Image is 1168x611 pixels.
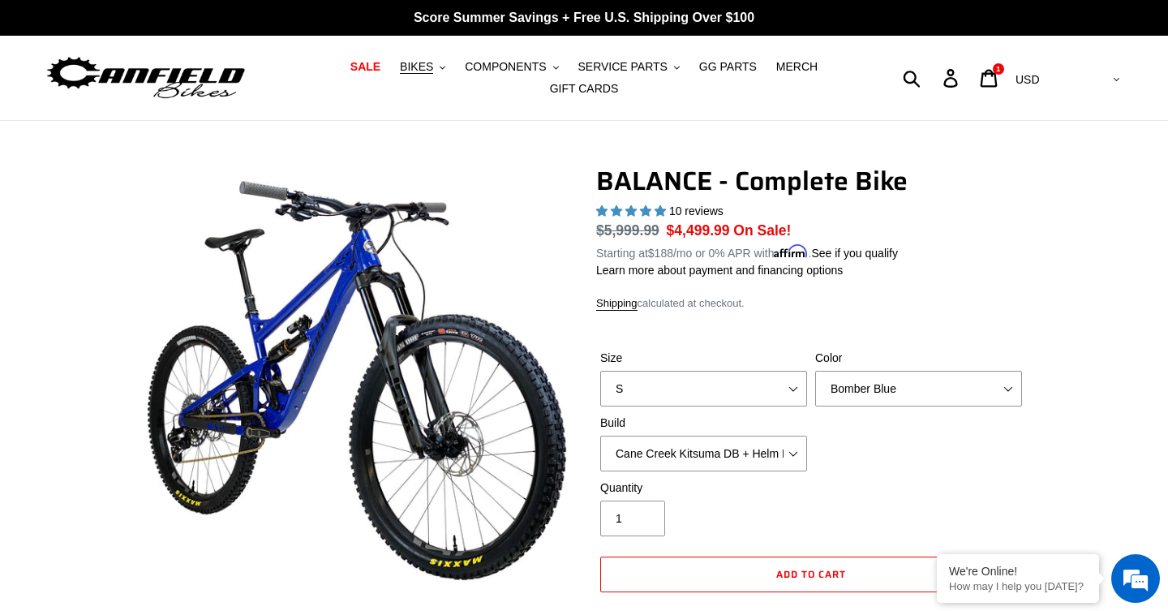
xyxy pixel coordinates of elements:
a: SALE [342,56,389,78]
span: Affirm [774,244,808,258]
a: Shipping [596,297,638,311]
input: Search [912,60,953,96]
button: Add to cart [600,557,1022,592]
span: SERVICE PARTS [578,60,667,74]
div: calculated at checkout. [596,295,1026,312]
div: We're Online! [949,565,1087,578]
p: How may I help you today? [949,580,1087,592]
a: GG PARTS [691,56,765,78]
a: See if you qualify - Learn more about Affirm Financing (opens in modal) [811,247,898,260]
button: SERVICE PARTS [569,56,687,78]
a: GIFT CARDS [542,78,627,100]
span: 5.00 stars [596,204,669,217]
img: Canfield Bikes [45,53,247,104]
span: BIKES [400,60,433,74]
label: Size [600,350,807,367]
span: 1 [996,65,1000,73]
span: GIFT CARDS [550,82,619,96]
span: MERCH [776,60,818,74]
a: 1 [971,61,1009,96]
span: Add to cart [776,566,846,582]
a: Learn more about payment and financing options [596,264,843,277]
label: Color [815,350,1022,367]
span: 10 reviews [669,204,724,217]
p: Starting at /mo or 0% APR with . [596,241,898,262]
a: MERCH [768,56,826,78]
span: $188 [648,247,673,260]
s: $5,999.99 [596,222,659,239]
button: BIKES [392,56,453,78]
span: COMPONENTS [465,60,546,74]
span: SALE [350,60,380,74]
button: COMPONENTS [457,56,566,78]
span: On Sale! [733,220,791,241]
span: GG PARTS [699,60,757,74]
label: Build [600,415,807,432]
span: $4,499.99 [667,222,730,239]
h1: BALANCE - Complete Bike [596,166,1026,196]
label: Quantity [600,480,807,497]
